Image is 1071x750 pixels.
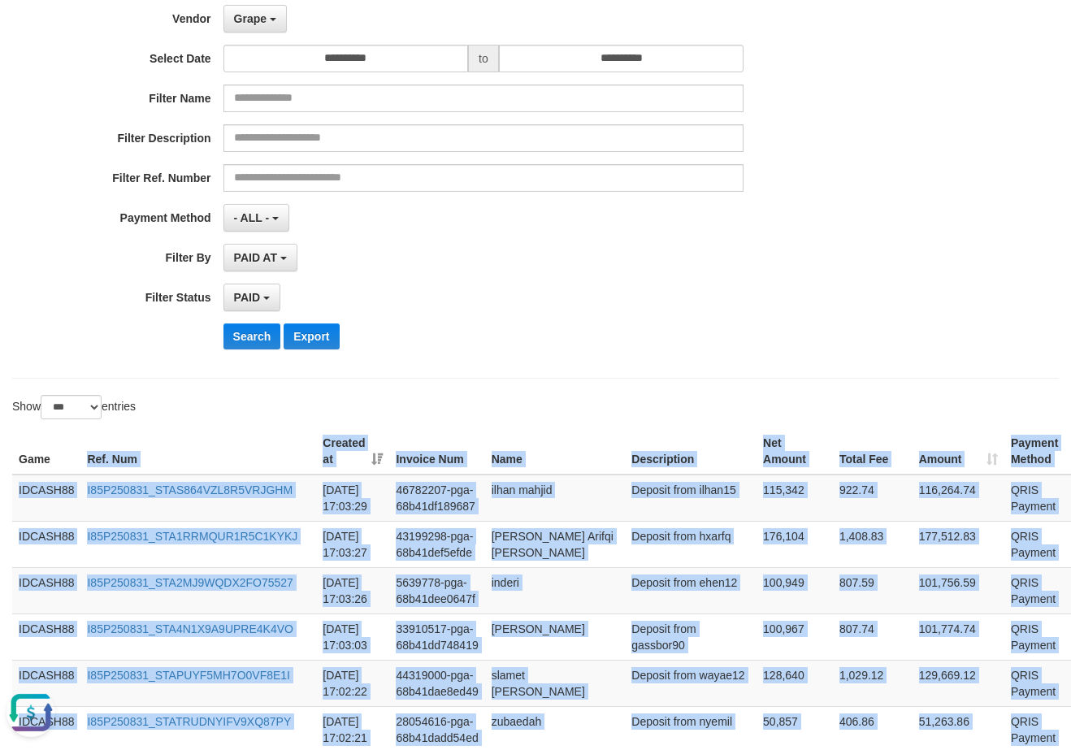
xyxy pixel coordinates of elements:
[625,521,757,567] td: Deposit from hxarfq
[833,660,913,706] td: 1,029.12
[913,428,1004,475] th: Amount: activate to sort column ascending
[234,251,277,264] span: PAID AT
[1004,475,1064,522] td: QRIS Payment
[12,521,80,567] td: IDCASH88
[913,521,1004,567] td: 177,512.83
[757,567,833,613] td: 100,949
[316,660,389,706] td: [DATE] 17:02:22
[223,323,281,349] button: Search
[913,613,1004,660] td: 101,774.74
[316,567,389,613] td: [DATE] 17:03:26
[389,428,484,475] th: Invoice Num
[80,428,316,475] th: Ref. Num
[87,622,293,635] a: I85P250831_STA4N1X9A9UPRE4K4VO
[757,521,833,567] td: 176,104
[468,45,499,72] span: to
[833,475,913,522] td: 922.74
[625,660,757,706] td: Deposit from wayae12
[913,660,1004,706] td: 129,669.12
[1004,567,1064,613] td: QRIS Payment
[12,395,136,419] label: Show entries
[223,204,289,232] button: - ALL -
[316,613,389,660] td: [DATE] 17:03:03
[625,428,757,475] th: Description
[12,428,80,475] th: Game
[234,211,270,224] span: - ALL -
[833,428,913,475] th: Total Fee
[389,613,484,660] td: 33910517-pga-68b41dd748419
[234,12,267,25] span: Grape
[485,660,626,706] td: slamet [PERSON_NAME]
[1004,660,1064,706] td: QRIS Payment
[12,475,80,522] td: IDCASH88
[625,567,757,613] td: Deposit from ehen12
[757,660,833,706] td: 128,640
[223,284,280,311] button: PAID
[87,530,297,543] a: I85P250831_STA1RRMQUR1R5C1KYKJ
[87,715,291,728] a: I85P250831_STATRUDNYIFV9XQ87PY
[389,521,484,567] td: 43199298-pga-68b41def5efde
[757,428,833,475] th: Net Amount
[833,613,913,660] td: 807.74
[389,567,484,613] td: 5639778-pga-68b41dee0647f
[1004,613,1064,660] td: QRIS Payment
[389,475,484,522] td: 46782207-pga-68b41df189687
[12,613,80,660] td: IDCASH88
[12,567,80,613] td: IDCASH88
[316,475,389,522] td: [DATE] 17:03:29
[316,428,389,475] th: Created at: activate to sort column ascending
[625,613,757,660] td: Deposit from gassbor90
[87,576,293,589] a: I85P250831_STA2MJ9WQDX2FO75527
[485,521,626,567] td: [PERSON_NAME] Arifqi [PERSON_NAME]
[234,291,260,304] span: PAID
[757,475,833,522] td: 115,342
[87,483,293,496] a: I85P250831_STAS864VZL8R5VRJGHM
[833,521,913,567] td: 1,408.83
[223,244,297,271] button: PAID AT
[485,567,626,613] td: inderi
[757,613,833,660] td: 100,967
[913,475,1004,522] td: 116,264.74
[12,660,80,706] td: IDCASH88
[1004,428,1064,475] th: Payment Method
[41,395,102,419] select: Showentries
[316,521,389,567] td: [DATE] 17:03:27
[389,660,484,706] td: 44319000-pga-68b41dae8ed49
[913,567,1004,613] td: 101,756.59
[223,5,287,33] button: Grape
[485,613,626,660] td: [PERSON_NAME]
[7,7,55,55] button: Open LiveChat chat widget
[625,475,757,522] td: Deposit from ilhan15
[485,475,626,522] td: ilhan mahjid
[284,323,339,349] button: Export
[1004,521,1064,567] td: QRIS Payment
[87,669,290,682] a: I85P250831_STAPUYF5MH7O0VF8E1I
[485,428,626,475] th: Name
[833,567,913,613] td: 807.59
